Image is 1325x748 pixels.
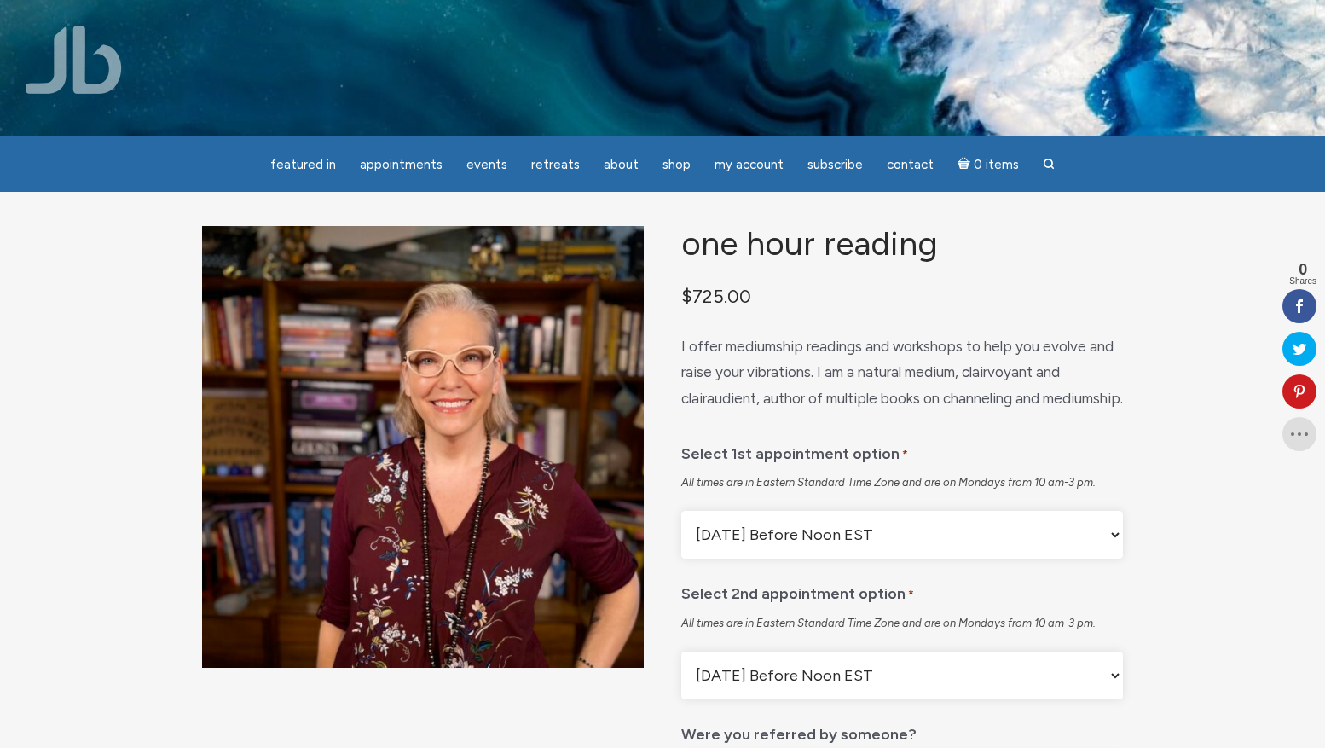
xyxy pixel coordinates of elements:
span: featured in [270,157,336,172]
span: Events [466,157,507,172]
img: One Hour Reading [202,226,644,668]
a: Subscribe [797,148,873,182]
span: I offer mediumship readings and workshops to help you evolve and raise your vibrations. I am a na... [681,338,1123,407]
img: Jamie Butler. The Everyday Medium [26,26,122,94]
div: All times are in Eastern Standard Time Zone and are on Mondays from 10 am-3 pm. [681,475,1123,490]
a: Shop [652,148,701,182]
a: Contact [877,148,944,182]
a: Events [456,148,518,182]
span: Retreats [531,157,580,172]
div: All times are in Eastern Standard Time Zone and are on Mondays from 10 am-3 pm. [681,616,1123,631]
h1: One Hour Reading [681,226,1123,263]
span: Shares [1289,277,1316,286]
a: featured in [260,148,346,182]
label: Select 1st appointment option [681,432,908,469]
a: About [593,148,649,182]
a: Appointments [350,148,453,182]
bdi: 725.00 [681,285,751,307]
span: 0 [1289,262,1316,277]
span: My Account [715,157,784,172]
a: My Account [704,148,794,182]
span: 0 items [974,159,1019,171]
i: Cart [958,157,974,172]
span: Shop [662,157,691,172]
a: Retreats [521,148,590,182]
span: $ [681,285,692,307]
span: Appointments [360,157,443,172]
span: Subscribe [807,157,863,172]
span: About [604,157,639,172]
span: Contact [887,157,934,172]
a: Cart0 items [947,147,1029,182]
label: Select 2nd appointment option [681,572,914,609]
label: Were you referred by someone? [681,713,917,748]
